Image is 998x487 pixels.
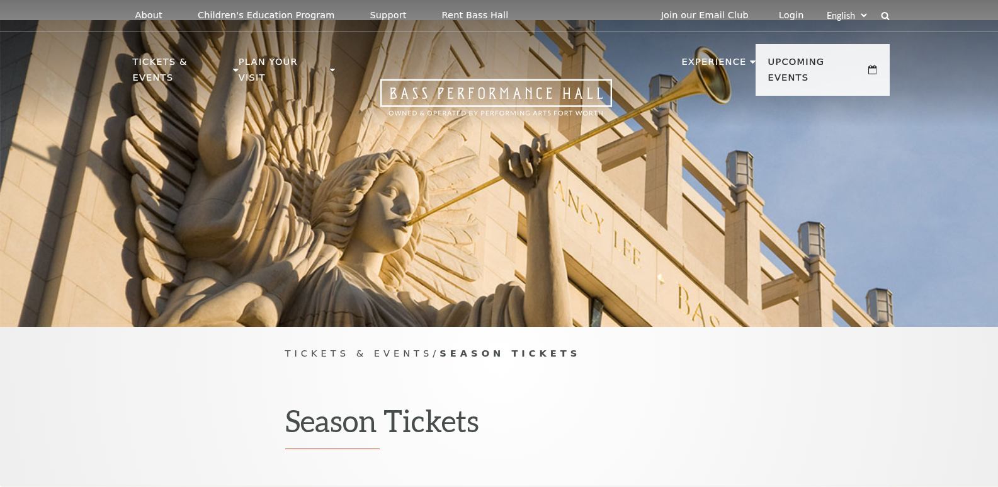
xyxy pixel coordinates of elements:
select: Select: [824,9,869,21]
span: Tickets & Events [285,348,433,358]
p: Tickets & Events [133,54,230,93]
p: About [135,10,162,21]
p: Experience [681,54,746,77]
p: / [285,346,713,362]
p: Children's Education Program [198,10,335,21]
p: Upcoming Events [768,54,866,93]
p: Support [370,10,407,21]
p: Rent Bass Hall [442,10,509,21]
h1: Season Tickets [285,403,713,449]
p: Plan Your Visit [239,54,327,93]
span: Season Tickets [439,348,581,358]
